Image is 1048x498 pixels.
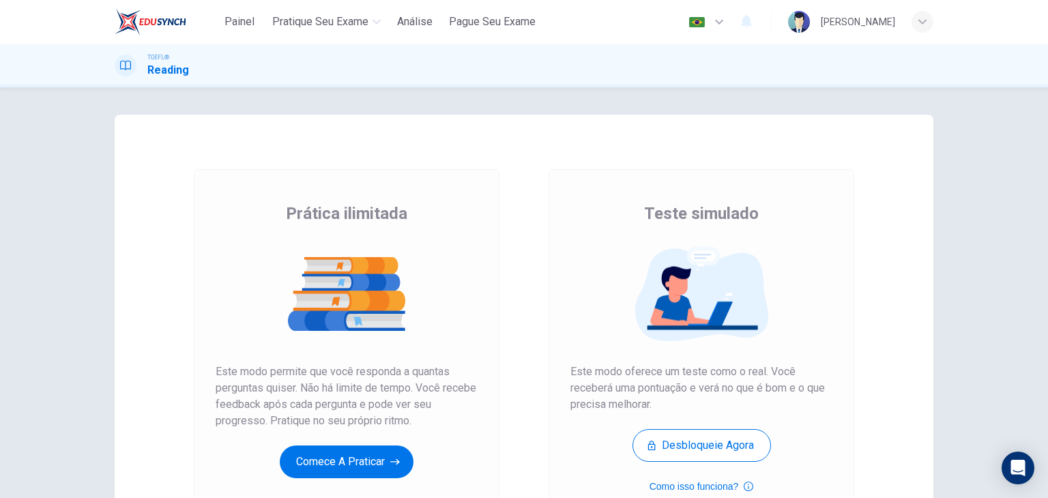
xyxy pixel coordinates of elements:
[644,203,759,224] span: Teste simulado
[115,8,186,35] img: EduSynch logo
[397,14,433,30] span: Análise
[218,10,261,34] button: Painel
[688,17,705,27] img: pt
[632,429,771,462] button: Desbloqueie agora
[788,11,810,33] img: Profile picture
[147,53,169,62] span: TOEFL®
[147,62,189,78] h1: Reading
[267,10,386,34] button: Pratique seu exame
[443,10,541,34] button: Pague Seu Exame
[115,8,218,35] a: EduSynch logo
[821,14,895,30] div: [PERSON_NAME]
[224,14,254,30] span: Painel
[650,478,754,495] button: Como isso funciona?
[280,445,413,478] button: Comece a praticar
[449,14,536,30] span: Pague Seu Exame
[216,364,478,429] span: Este modo permite que você responda a quantas perguntas quiser. Não há limite de tempo. Você rece...
[570,364,832,413] span: Este modo oferece um teste como o real. Você receberá uma pontuação e verá no que é bom e o que p...
[1002,452,1034,484] div: Open Intercom Messenger
[272,14,368,30] span: Pratique seu exame
[392,10,438,34] button: Análise
[286,203,407,224] span: Prática ilimitada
